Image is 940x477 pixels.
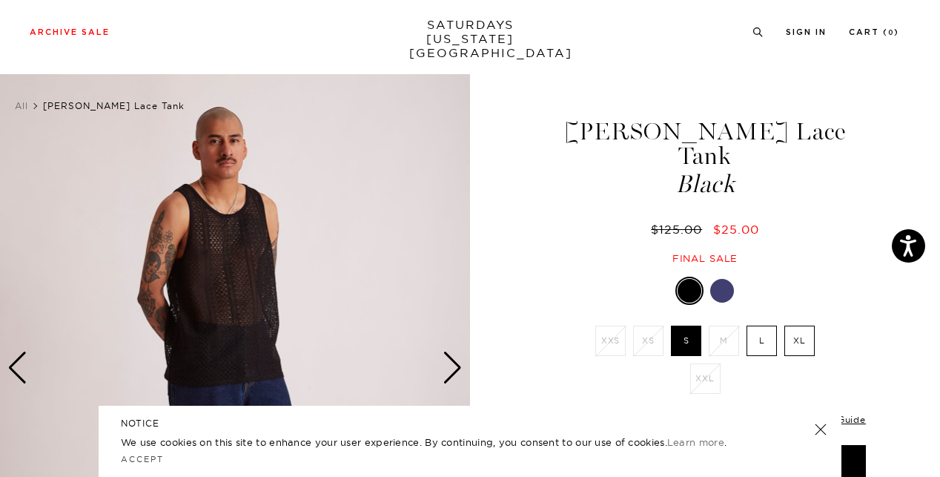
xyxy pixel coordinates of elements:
[849,28,899,36] a: Cart (0)
[667,436,724,448] a: Learn more
[542,119,868,197] h1: [PERSON_NAME] Lace Tank
[409,18,532,60] a: SATURDAYS[US_STATE][GEOGRAPHIC_DATA]
[121,454,164,464] a: Accept
[30,28,110,36] a: Archive Sale
[713,222,759,237] span: $25.00
[747,326,777,356] label: L
[651,222,708,237] del: $125.00
[542,252,868,265] div: Final sale
[15,100,28,111] a: All
[542,172,868,197] span: Black
[671,326,701,356] label: S
[786,28,827,36] a: Sign In
[121,417,819,430] h5: NOTICE
[43,100,185,111] span: [PERSON_NAME] Lace Tank
[784,326,815,356] label: XL
[121,435,767,450] p: We use cookies on this site to enhance your user experience. By continuing, you consent to our us...
[443,352,463,384] div: Next slide
[888,30,894,36] small: 0
[7,352,27,384] div: Previous slide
